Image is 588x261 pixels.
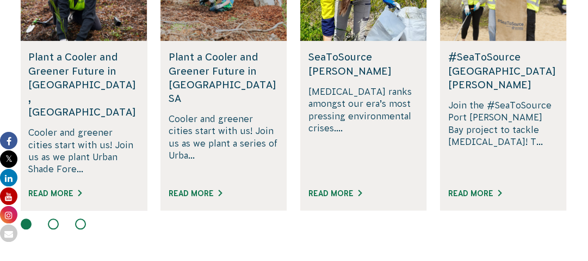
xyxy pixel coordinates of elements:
a: Read More [308,189,362,198]
p: [MEDICAL_DATA] ranks amongst our era’s most pressing environmental crises.... [308,86,418,175]
p: Cooler and greener cities start with us! Join us as we plant Urban Shade Fore... [28,126,138,175]
a: Read More [448,189,502,198]
h5: Plant a Cooler and Greener Future in [GEOGRAPHIC_DATA] SA [169,50,278,105]
h5: SeaToSource [PERSON_NAME] [308,50,418,77]
a: Read More [28,189,82,198]
p: Join the #SeaToSource Port [PERSON_NAME] Bay project to tackle [MEDICAL_DATA]! T... [448,99,558,175]
h5: Plant a Cooler and Greener Future in [GEOGRAPHIC_DATA], [GEOGRAPHIC_DATA] [28,50,138,119]
p: Cooler and greener cities start with us! Join us as we plant a series of Urba... [169,113,278,175]
a: Read More [169,189,222,198]
h5: #SeaToSource [GEOGRAPHIC_DATA][PERSON_NAME] [448,50,558,92]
